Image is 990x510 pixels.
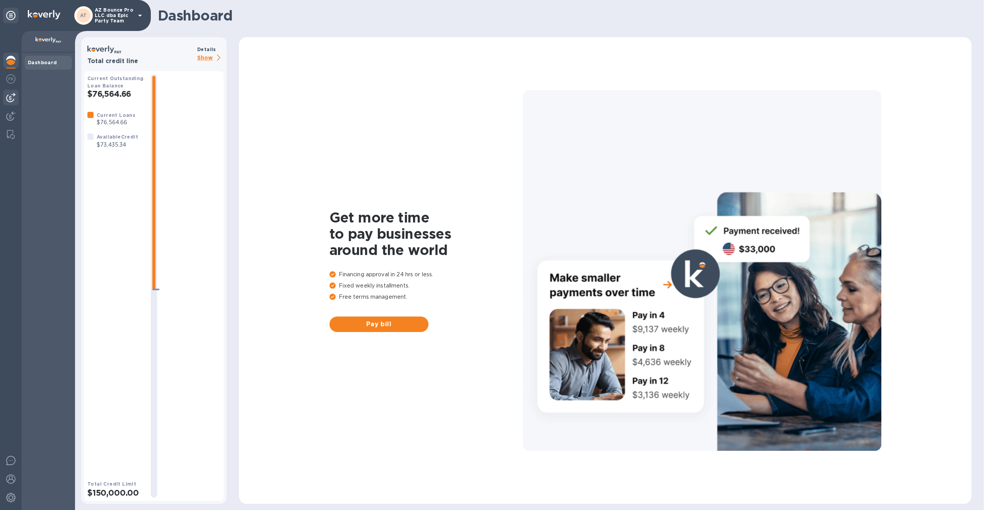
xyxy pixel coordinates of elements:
h3: Total credit line [87,58,194,65]
img: Logo [28,10,60,19]
h1: Dashboard [158,7,968,24]
button: Pay bill [329,317,428,332]
b: Current Outstanding Loan Balance [87,75,144,89]
p: AZ Bounce Pro LLC dba Epic Party Team [95,7,133,24]
h1: Get more time to pay businesses around the world [329,209,523,258]
b: Total Credit Limit [87,481,136,487]
h2: $150,000.00 [87,488,145,498]
b: Available Credit [97,134,138,140]
b: Dashboard [28,60,57,65]
div: Unpin categories [3,8,19,23]
p: $76,564.66 [97,118,135,127]
p: Free terms management. [329,293,523,301]
p: Show [197,53,224,63]
b: AT [80,12,87,18]
span: Pay bill [336,320,422,329]
h2: $76,564.66 [87,89,145,99]
p: Financing approval in 24 hrs or less. [329,270,523,279]
img: Foreign exchange [6,74,15,84]
p: Fixed weekly installments. [329,282,523,290]
b: Current Loans [97,112,135,118]
p: $73,435.34 [97,141,138,149]
b: Details [197,46,216,52]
